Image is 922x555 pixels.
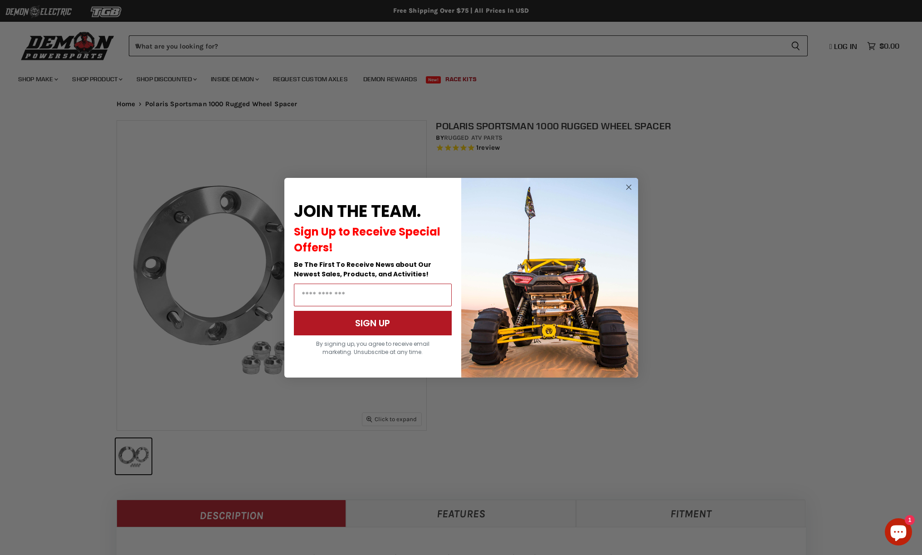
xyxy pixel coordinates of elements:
button: SIGN UP [294,311,452,335]
span: Sign Up to Receive Special Offers! [294,224,440,255]
input: Email Address [294,284,452,306]
button: Close dialog [623,182,634,193]
span: Be The First To Receive News about Our Newest Sales, Products, and Activities! [294,260,431,279]
span: By signing up, you agree to receive email marketing. Unsubscribe at any time. [316,340,429,356]
img: a9095488-b6e7-41ba-879d-588abfab540b.jpeg [461,178,638,378]
span: JOIN THE TEAM. [294,200,421,223]
inbox-online-store-chat: Shopify online store chat [882,518,915,548]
